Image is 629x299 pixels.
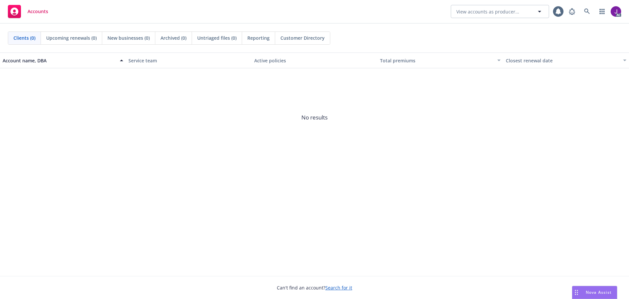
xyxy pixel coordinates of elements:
a: Report a Bug [565,5,579,18]
button: Total premiums [377,53,503,68]
span: New businesses (0) [107,34,150,41]
span: View accounts as producer... [456,8,519,15]
span: Clients (0) [13,34,35,41]
a: Accounts [5,2,51,21]
span: Archived (0) [161,34,186,41]
button: View accounts as producer... [451,5,549,18]
div: Account name, DBA [3,57,116,64]
span: Untriaged files (0) [197,34,237,41]
span: Nova Assist [586,289,612,295]
span: Accounts [28,9,48,14]
div: Service team [128,57,249,64]
button: Nova Assist [572,286,617,299]
span: Upcoming renewals (0) [46,34,97,41]
button: Active policies [252,53,377,68]
button: Closest renewal date [503,53,629,68]
span: Reporting [247,34,270,41]
img: photo [611,6,621,17]
span: Customer Directory [280,34,325,41]
a: Search for it [325,285,352,291]
a: Search [581,5,594,18]
div: Drag to move [572,286,581,299]
span: Can't find an account? [277,284,352,291]
button: Service team [126,53,252,68]
a: Switch app [596,5,609,18]
div: Active policies [254,57,375,64]
div: Total premiums [380,57,493,64]
div: Closest renewal date [506,57,619,64]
